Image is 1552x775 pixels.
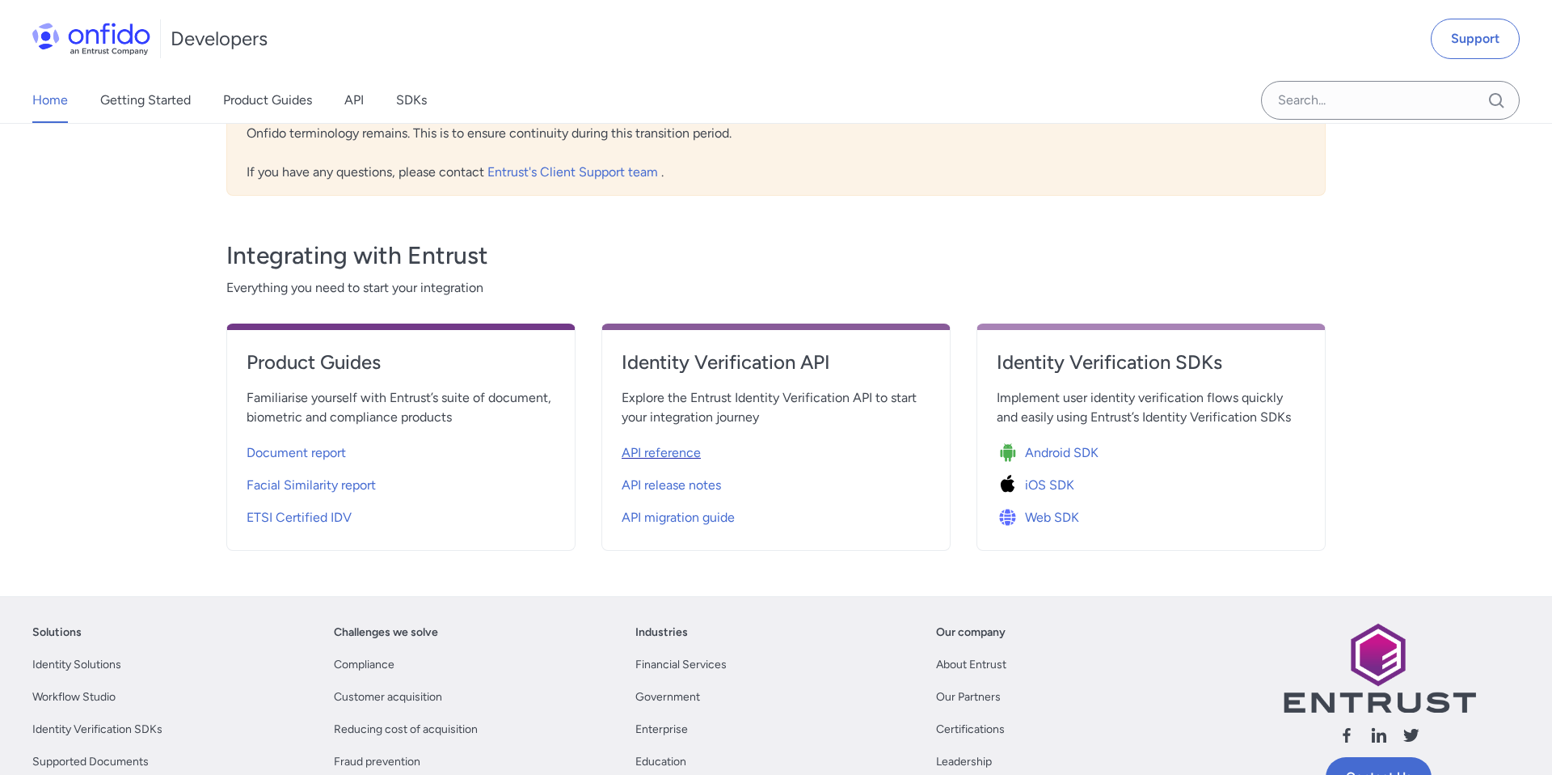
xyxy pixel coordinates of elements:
[1337,726,1356,751] a: Follow us facebook
[247,508,352,527] span: ETSI Certified IDV
[622,349,930,375] h4: Identity Verification API
[32,688,116,707] a: Workflow Studio
[32,752,149,772] a: Supported Documents
[635,720,688,739] a: Enterprise
[247,466,555,498] a: Facial Similarity report
[1369,726,1389,745] svg: Follow us linkedin
[1025,476,1074,495] span: iOS SDK
[997,434,1305,466] a: Icon Android SDKAndroid SDK
[997,498,1305,531] a: Icon Web SDKWeb SDK
[247,349,555,388] a: Product Guides
[344,78,364,123] a: API
[396,78,427,123] a: SDKs
[997,388,1305,427] span: Implement user identity verification flows quickly and easily using Entrust’s Identity Verificati...
[334,720,478,739] a: Reducing cost of acquisition
[32,78,68,123] a: Home
[622,388,930,427] span: Explore the Entrust Identity Verification API to start your integration journey
[32,720,162,739] a: Identity Verification SDKs
[247,349,555,375] h4: Product Guides
[32,23,150,55] img: Onfido Logo
[997,349,1305,388] a: Identity Verification SDKs
[622,349,930,388] a: Identity Verification API
[622,434,930,466] a: API reference
[635,655,727,675] a: Financial Services
[997,349,1305,375] h4: Identity Verification SDKs
[936,752,992,772] a: Leadership
[247,443,346,463] span: Document report
[226,52,1326,196] div: Following the acquisition of Onfido by Entrust, Onfido is now Entrust Identity Verification. As a...
[622,476,721,495] span: API release notes
[997,466,1305,498] a: Icon iOS SDKiOS SDK
[622,443,701,463] span: API reference
[1402,726,1421,745] svg: Follow us X (Twitter)
[226,278,1326,298] span: Everything you need to start your integration
[622,498,930,531] a: API migration guide
[1025,508,1079,527] span: Web SDK
[32,655,121,675] a: Identity Solutions
[334,688,442,707] a: Customer acquisition
[1261,81,1520,120] input: Onfido search input field
[223,78,312,123] a: Product Guides
[247,434,555,466] a: Document report
[622,466,930,498] a: API release notes
[247,476,376,495] span: Facial Similarity report
[936,655,1006,675] a: About Entrust
[997,442,1025,464] img: Icon Android SDK
[334,752,420,772] a: Fraud prevention
[635,688,700,707] a: Government
[997,474,1025,497] img: Icon iOS SDK
[487,164,661,180] a: Entrust's Client Support team
[1025,443,1099,463] span: Android SDK
[1402,726,1421,751] a: Follow us X (Twitter)
[936,720,1005,739] a: Certifications
[1337,726,1356,745] svg: Follow us facebook
[1369,726,1389,751] a: Follow us linkedin
[1282,623,1476,713] img: Entrust logo
[247,388,555,427] span: Familiarise yourself with Entrust’s suite of document, biometric and compliance products
[100,78,191,123] a: Getting Started
[171,26,268,52] h1: Developers
[334,655,394,675] a: Compliance
[622,508,735,527] span: API migration guide
[936,688,1001,707] a: Our Partners
[32,623,82,642] a: Solutions
[997,506,1025,529] img: Icon Web SDK
[936,623,1006,642] a: Our company
[635,752,686,772] a: Education
[226,239,1326,272] h3: Integrating with Entrust
[1431,19,1520,59] a: Support
[334,623,438,642] a: Challenges we solve
[247,498,555,531] a: ETSI Certified IDV
[635,623,688,642] a: Industries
